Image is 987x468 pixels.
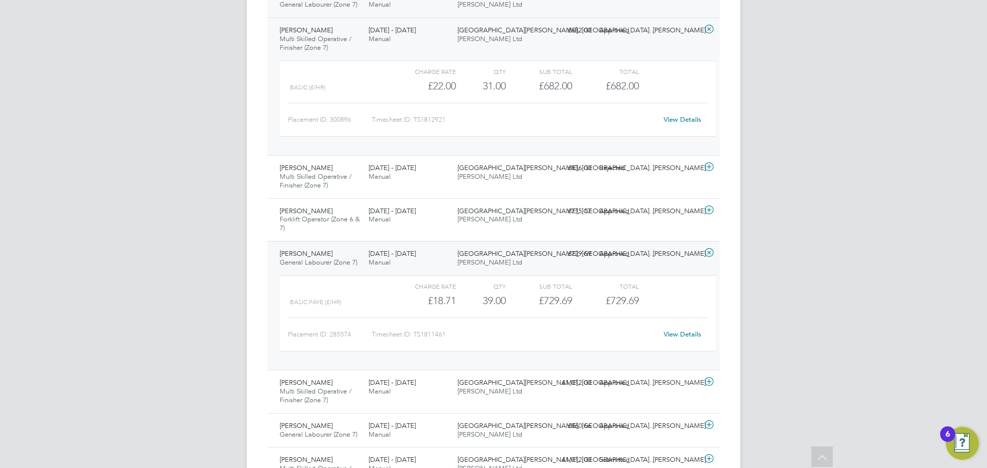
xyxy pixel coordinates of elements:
[945,434,950,447] div: 6
[506,78,572,95] div: £682.00
[606,80,639,92] span: £682.00
[369,430,391,439] span: Manual
[280,421,333,430] span: [PERSON_NAME]
[390,292,456,309] div: £18.71
[458,378,656,387] span: [GEOGRAPHIC_DATA][PERSON_NAME], [GEOGRAPHIC_DATA]…
[288,111,372,128] div: Placement ID: 300896
[369,26,416,34] span: [DATE] - [DATE]
[542,203,595,220] div: £715.17
[649,375,702,391] div: [PERSON_NAME]
[280,378,333,387] span: [PERSON_NAME]
[595,246,649,263] div: Approved
[606,294,639,307] span: £729.69
[572,65,638,78] div: Total
[458,455,656,464] span: [GEOGRAPHIC_DATA][PERSON_NAME], [GEOGRAPHIC_DATA]…
[280,215,360,232] span: Forklift Operator (Zone 6 & 7)
[595,203,649,220] div: Approved
[390,78,456,95] div: £22.00
[595,418,649,435] div: Approved
[542,375,595,391] div: £1,012.00
[649,22,702,39] div: [PERSON_NAME]
[506,65,572,78] div: Sub Total
[542,160,595,177] div: £836.00
[369,172,391,181] span: Manual
[280,34,352,52] span: Multi Skilled Operative / Finisher (Zone 7)
[280,387,352,404] span: Multi Skilled Operative / Finisher (Zone 7)
[649,203,702,220] div: [PERSON_NAME]
[664,115,701,124] a: View Details
[369,387,391,396] span: Manual
[369,207,416,215] span: [DATE] - [DATE]
[946,427,979,460] button: Open Resource Center, 6 new notifications
[369,34,391,43] span: Manual
[369,249,416,258] span: [DATE] - [DATE]
[456,65,506,78] div: QTY
[280,249,333,258] span: [PERSON_NAME]
[390,65,456,78] div: Charge rate
[369,455,416,464] span: [DATE] - [DATE]
[280,258,357,267] span: General Labourer (Zone 7)
[595,375,649,391] div: Approved
[458,258,522,267] span: [PERSON_NAME] Ltd
[290,298,341,306] span: BASIC PAYE (£/HR)
[456,292,506,309] div: 39.00
[456,78,506,95] div: 31.00
[542,418,595,435] div: £860.66
[372,326,657,343] div: Timesheet ID: TS1811461
[369,258,391,267] span: Manual
[664,330,701,339] a: View Details
[280,207,333,215] span: [PERSON_NAME]
[458,163,656,172] span: [GEOGRAPHIC_DATA][PERSON_NAME], [GEOGRAPHIC_DATA]…
[369,421,416,430] span: [DATE] - [DATE]
[649,160,702,177] div: [PERSON_NAME]
[372,111,657,128] div: Timesheet ID: TS1812921
[458,172,522,181] span: [PERSON_NAME] Ltd
[288,326,372,343] div: Placement ID: 285574
[458,215,522,223] span: [PERSON_NAME] Ltd
[542,246,595,263] div: £729.69
[369,163,416,172] span: [DATE] - [DATE]
[458,207,656,215] span: [GEOGRAPHIC_DATA][PERSON_NAME], [GEOGRAPHIC_DATA]…
[390,280,456,292] div: Charge rate
[649,246,702,263] div: [PERSON_NAME]
[369,215,391,223] span: Manual
[280,163,333,172] span: [PERSON_NAME]
[280,26,333,34] span: [PERSON_NAME]
[595,22,649,39] div: Approved
[649,418,702,435] div: [PERSON_NAME]
[458,26,656,34] span: [GEOGRAPHIC_DATA][PERSON_NAME], [GEOGRAPHIC_DATA]…
[456,280,506,292] div: QTY
[458,421,656,430] span: [GEOGRAPHIC_DATA][PERSON_NAME], [GEOGRAPHIC_DATA]…
[280,455,333,464] span: [PERSON_NAME]
[458,249,656,258] span: [GEOGRAPHIC_DATA][PERSON_NAME], [GEOGRAPHIC_DATA]…
[458,430,522,439] span: [PERSON_NAME] Ltd
[369,378,416,387] span: [DATE] - [DATE]
[506,280,572,292] div: Sub Total
[280,430,357,439] span: General Labourer (Zone 7)
[458,387,522,396] span: [PERSON_NAME] Ltd
[290,84,325,91] span: BASIC (£/HR)
[572,280,638,292] div: Total
[458,34,522,43] span: [PERSON_NAME] Ltd
[595,160,649,177] div: Rejected
[506,292,572,309] div: £729.69
[280,172,352,190] span: Multi Skilled Operative / Finisher (Zone 7)
[542,22,595,39] div: £682.00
